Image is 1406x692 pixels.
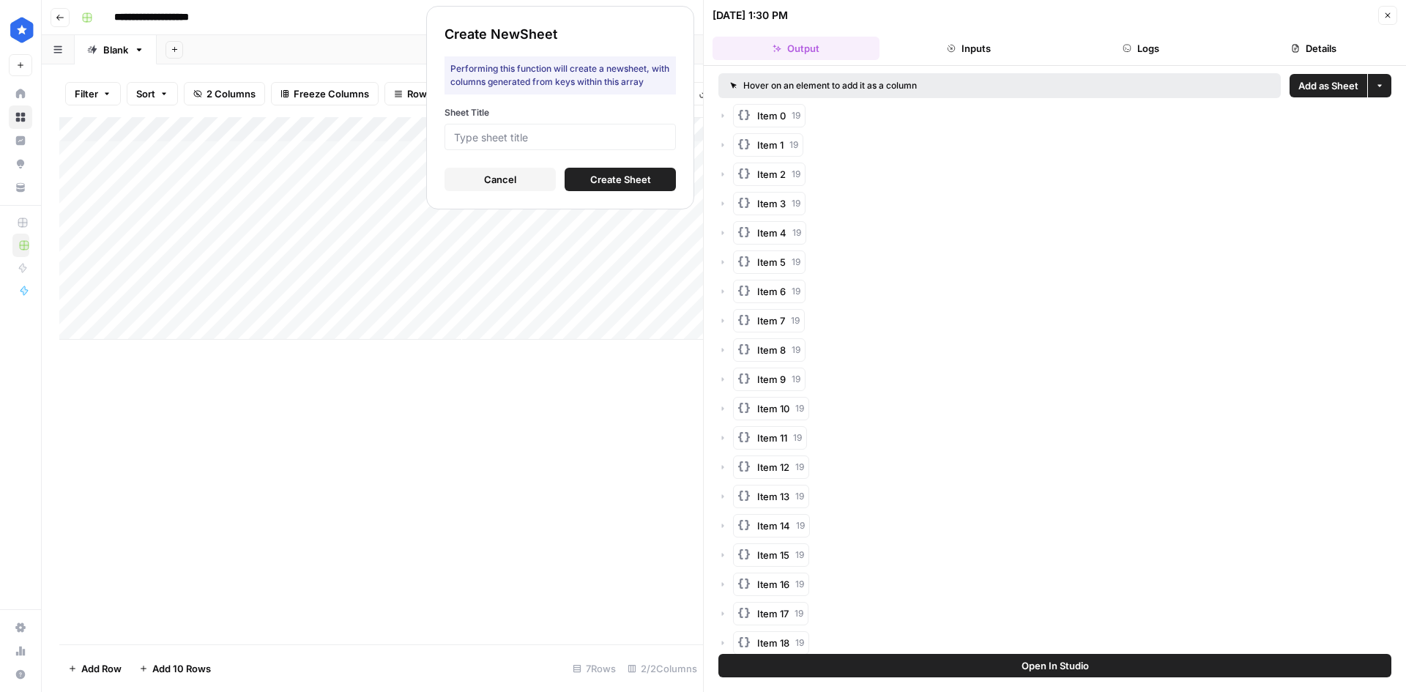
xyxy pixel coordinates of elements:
span: Item 8 [757,343,786,357]
span: 19 [795,636,804,650]
span: Item 18 [757,636,789,650]
button: Item 1419 [733,514,810,537]
span: Item 17 [757,606,789,621]
span: Item 16 [757,577,789,592]
button: Create Sheet [565,168,676,191]
span: Row Height [407,86,460,101]
a: Settings [9,616,32,639]
span: 19 [795,578,804,591]
a: Opportunities [9,152,32,176]
button: 2 Columns [184,82,265,105]
span: Item 3 [757,196,786,211]
div: Hover on an element to add it as a column [730,79,1093,92]
div: 2/2 Columns [622,657,703,680]
span: Cancel [484,172,516,187]
span: 19 [792,109,800,122]
img: ConsumerAffairs Logo [9,17,35,43]
div: Create New Sheet [445,24,676,45]
button: Item 419 [733,221,806,245]
span: Item 10 [757,401,789,416]
span: 2 Columns [207,86,256,101]
span: 19 [792,168,800,181]
button: Item 1319 [733,485,809,508]
a: Usage [9,639,32,663]
button: Add Row [59,657,130,680]
span: Add 10 Rows [152,661,211,676]
span: 19 [792,226,801,239]
span: 19 [796,519,805,532]
button: Item 519 [733,250,806,274]
span: Item 15 [757,548,789,562]
span: 19 [792,373,800,386]
span: Create Sheet [590,172,651,187]
button: Item 119 [733,133,803,157]
button: Item 1619 [733,573,809,596]
button: Workspace: ConsumerAffairs [9,12,32,48]
button: Open In Studio [718,654,1391,677]
span: 19 [795,490,804,503]
input: Type sheet title [454,130,666,144]
button: Inputs [885,37,1052,60]
span: Open In Studio [1022,658,1089,673]
button: Item 319 [733,192,806,215]
span: Add as Sheet [1298,78,1358,93]
span: 19 [792,343,800,357]
button: Item 819 [733,338,806,362]
span: Sort [136,86,155,101]
span: Item 12 [757,460,789,475]
span: Item 0 [757,108,786,123]
span: Item 9 [757,372,786,387]
a: Insights [9,129,32,152]
button: Add as Sheet [1290,74,1367,97]
span: 19 [795,402,804,415]
button: Add 10 Rows [130,657,220,680]
a: Browse [9,105,32,129]
button: Row Height [384,82,469,105]
button: Freeze Columns [271,82,379,105]
button: Item 719 [733,309,805,332]
div: Performing this function will create a new sheet , with columns generated from keys within this a... [445,56,676,94]
span: 19 [792,197,800,210]
span: Add Row [81,661,122,676]
span: Item 4 [757,226,786,240]
button: Sort [127,82,178,105]
span: 19 [795,548,804,562]
button: Details [1230,37,1397,60]
button: Item 919 [733,368,806,391]
a: Your Data [9,176,32,199]
span: Item 14 [757,518,790,533]
button: Item 1519 [733,543,809,567]
button: Item 619 [733,280,806,303]
button: Item 1119 [733,426,807,450]
button: Item 1219 [733,455,809,479]
button: Help + Support [9,663,32,686]
button: Item 1019 [733,397,809,420]
span: 19 [791,314,800,327]
button: Item 1719 [733,602,808,625]
span: 19 [792,285,800,298]
span: Item 7 [757,313,785,328]
span: Item 5 [757,255,786,269]
span: Item 13 [757,489,789,504]
span: 19 [792,256,800,269]
span: Item 1 [757,138,784,152]
span: 19 [795,461,804,474]
span: 19 [793,431,802,444]
button: Output [713,37,879,60]
span: Item 11 [757,431,787,445]
span: Filter [75,86,98,101]
a: Blank [75,35,157,64]
div: Blank [103,42,128,57]
a: Home [9,82,32,105]
button: Item 1819 [733,631,809,655]
label: Sheet Title [445,106,676,119]
span: 19 [795,607,803,620]
span: Freeze Columns [294,86,369,101]
button: Cancel [445,168,556,191]
span: Item 2 [757,167,786,182]
div: 7 Rows [567,657,622,680]
button: Item 019 [733,104,806,127]
button: Logs [1058,37,1225,60]
span: Item 6 [757,284,786,299]
div: [DATE] 1:30 PM [713,8,788,23]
